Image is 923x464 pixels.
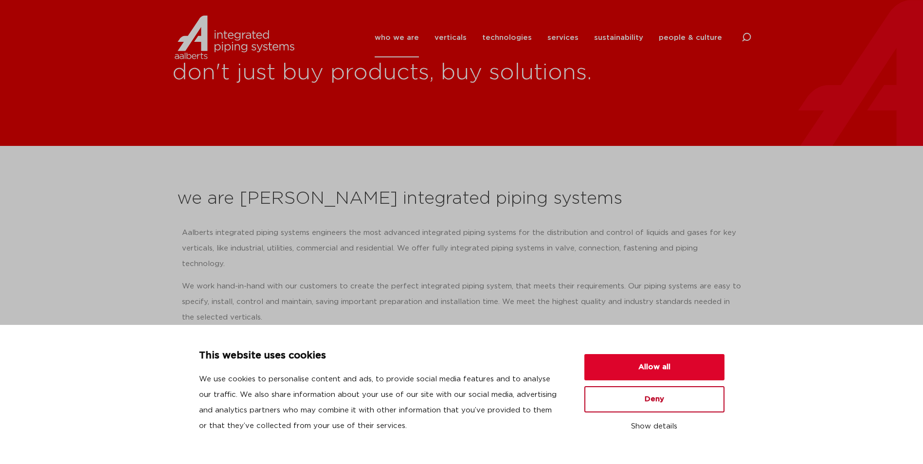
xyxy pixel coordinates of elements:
[375,18,722,57] nav: Menu
[182,279,742,325] p: We work hand-in-hand with our customers to create the perfect integrated piping system, that meet...
[199,348,561,364] p: This website uses cookies
[434,18,467,57] a: verticals
[594,18,643,57] a: sustainability
[182,225,742,272] p: Aalberts integrated piping systems engineers the most advanced integrated piping systems for the ...
[482,18,532,57] a: technologies
[177,187,746,211] h2: we are [PERSON_NAME] integrated piping systems
[199,372,561,434] p: We use cookies to personalise content and ads, to provide social media features and to analyse ou...
[584,418,724,435] button: Show details
[375,18,419,57] a: who we are
[547,18,579,57] a: services
[584,386,724,412] button: Deny
[584,354,724,380] button: Allow all
[659,18,722,57] a: people & culture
